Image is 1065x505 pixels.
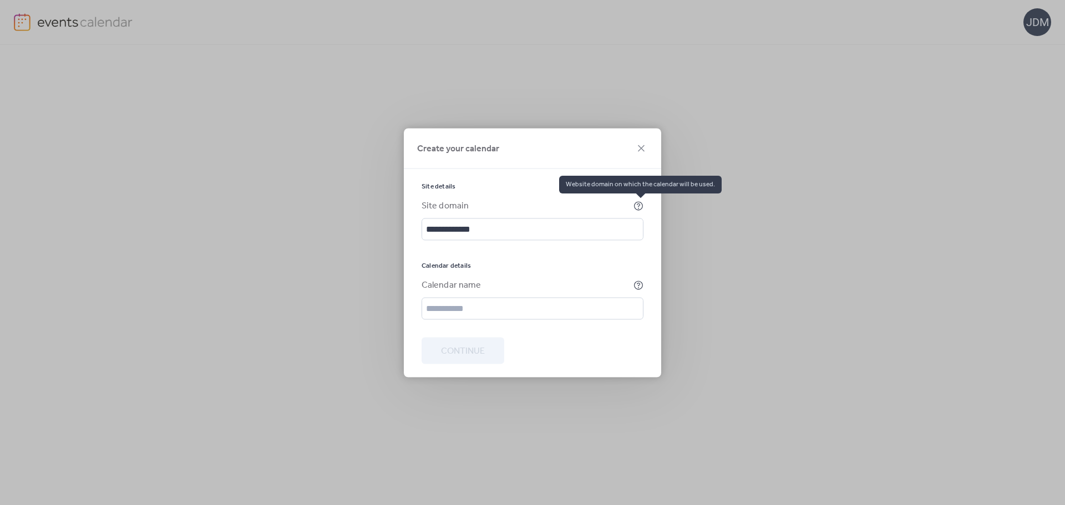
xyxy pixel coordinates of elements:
[422,261,471,270] span: Calendar details
[422,199,631,212] div: Site domain
[559,176,722,193] span: Website domain on which the calendar will be used.
[422,278,631,292] div: Calendar name
[422,182,455,191] span: Site details
[417,142,499,155] span: Create your calendar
